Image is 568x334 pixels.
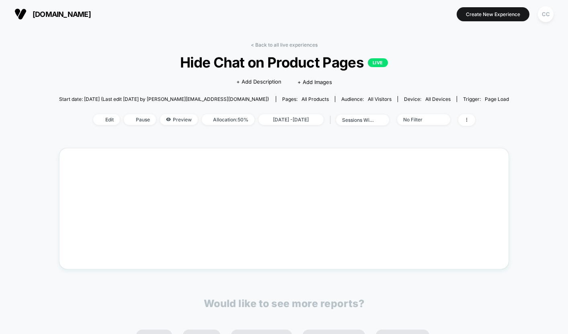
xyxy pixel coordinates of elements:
[425,96,451,102] span: all devices
[251,42,318,48] a: < Back to all live experiences
[342,117,374,123] div: sessions with impression
[282,96,329,102] div: Pages:
[204,297,365,309] p: Would like to see more reports?
[59,96,269,102] span: Start date: [DATE] (Last edit [DATE] by [PERSON_NAME][EMAIL_ADDRESS][DOMAIN_NAME])
[124,114,156,125] span: Pause
[535,6,556,23] button: CC
[14,8,27,20] img: Visually logo
[368,96,392,102] span: All Visitors
[398,96,457,102] span: Device:
[538,6,554,22] div: CC
[403,117,435,123] div: No Filter
[202,114,254,125] span: Allocation: 50%
[93,114,120,125] span: Edit
[12,8,93,20] button: [DOMAIN_NAME]
[258,114,324,125] span: [DATE] - [DATE]
[297,79,332,85] span: + Add Images
[485,96,509,102] span: Page Load
[463,96,509,102] div: Trigger:
[341,96,392,102] div: Audience:
[160,114,198,125] span: Preview
[236,78,281,86] span: + Add Description
[457,7,529,21] button: Create New Experience
[328,114,336,126] span: |
[368,58,388,67] p: LIVE
[301,96,329,102] span: all products
[82,54,487,71] span: Hide Chat on Product Pages
[33,10,91,18] span: [DOMAIN_NAME]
